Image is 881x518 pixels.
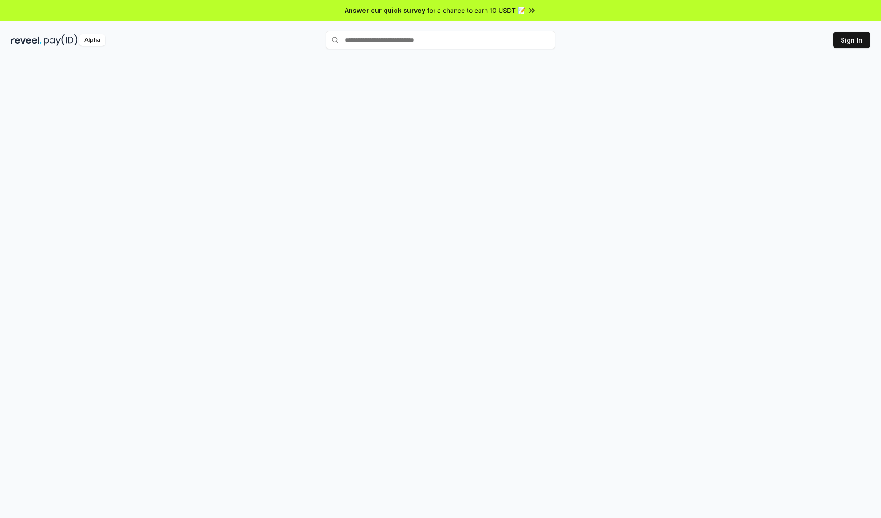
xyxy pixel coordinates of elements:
img: reveel_dark [11,34,42,46]
span: Answer our quick survey [345,6,425,15]
div: Alpha [79,34,105,46]
span: for a chance to earn 10 USDT 📝 [427,6,525,15]
button: Sign In [833,32,870,48]
img: pay_id [44,34,78,46]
